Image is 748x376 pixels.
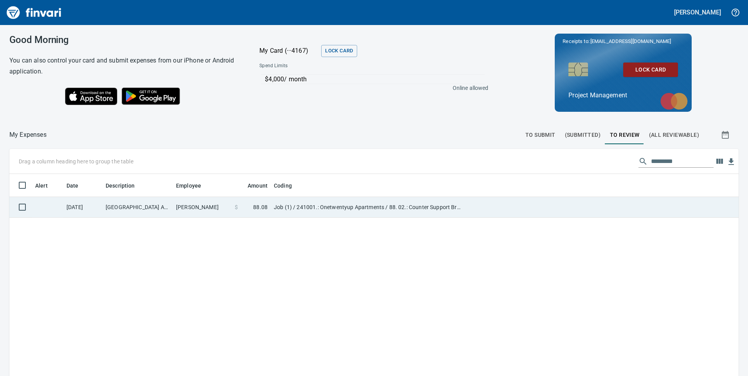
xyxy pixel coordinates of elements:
[649,130,699,140] span: (All Reviewable)
[714,156,725,167] button: Choose columns to display
[563,38,684,45] p: Receipts to:
[325,47,353,56] span: Lock Card
[565,130,601,140] span: (Submitted)
[259,62,387,70] span: Spend Limits
[9,55,240,77] h6: You can also control your card and submit expenses from our iPhone or Android application.
[271,197,466,218] td: Job (1) / 241001.: Onetwentyup Apartments / 88. 02.: Counter Support Brackets / 5: Other
[321,45,357,57] button: Lock Card
[9,130,47,140] nav: breadcrumb
[629,65,672,75] span: Lock Card
[106,181,145,190] span: Description
[9,130,47,140] p: My Expenses
[176,181,211,190] span: Employee
[237,181,268,190] span: Amount
[590,38,672,45] span: [EMAIL_ADDRESS][DOMAIN_NAME]
[672,6,723,18] button: [PERSON_NAME]
[35,181,48,190] span: Alert
[67,181,79,190] span: Date
[173,197,232,218] td: [PERSON_NAME]
[274,181,302,190] span: Coding
[274,181,292,190] span: Coding
[102,197,173,218] td: [GEOGRAPHIC_DATA] Ace [GEOGRAPHIC_DATA] [GEOGRAPHIC_DATA]
[117,83,185,109] img: Get it on Google Play
[259,46,318,56] p: My Card (···4167)
[623,63,678,77] button: Lock Card
[714,125,739,144] button: Show transactions within a particular date range
[674,8,721,16] h5: [PERSON_NAME]
[9,34,240,45] h3: Good Morning
[65,88,117,105] img: Download on the App Store
[568,91,678,100] p: Project Management
[235,203,238,211] span: $
[525,130,556,140] span: To Submit
[35,181,58,190] span: Alert
[656,89,692,114] img: mastercard.svg
[725,156,737,168] button: Download table
[253,203,268,211] span: 88.08
[610,130,640,140] span: To Review
[63,197,102,218] td: [DATE]
[19,158,133,165] p: Drag a column heading here to group the table
[176,181,201,190] span: Employee
[253,84,488,92] p: Online allowed
[67,181,89,190] span: Date
[106,181,135,190] span: Description
[248,181,268,190] span: Amount
[5,3,63,22] img: Finvari
[265,75,484,84] p: $4,000 / month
